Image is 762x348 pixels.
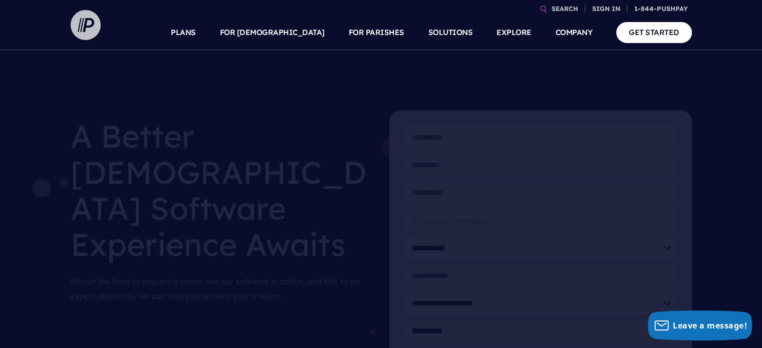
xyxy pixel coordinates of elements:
span: Leave a message! [673,320,747,331]
a: SOLUTIONS [428,15,473,50]
button: Leave a message! [648,310,752,340]
a: PLANS [171,15,196,50]
a: FOR PARISHES [349,15,404,50]
a: EXPLORE [496,15,532,50]
a: FOR [DEMOGRAPHIC_DATA] [220,15,325,50]
a: GET STARTED [616,22,692,43]
a: COMPANY [556,15,593,50]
